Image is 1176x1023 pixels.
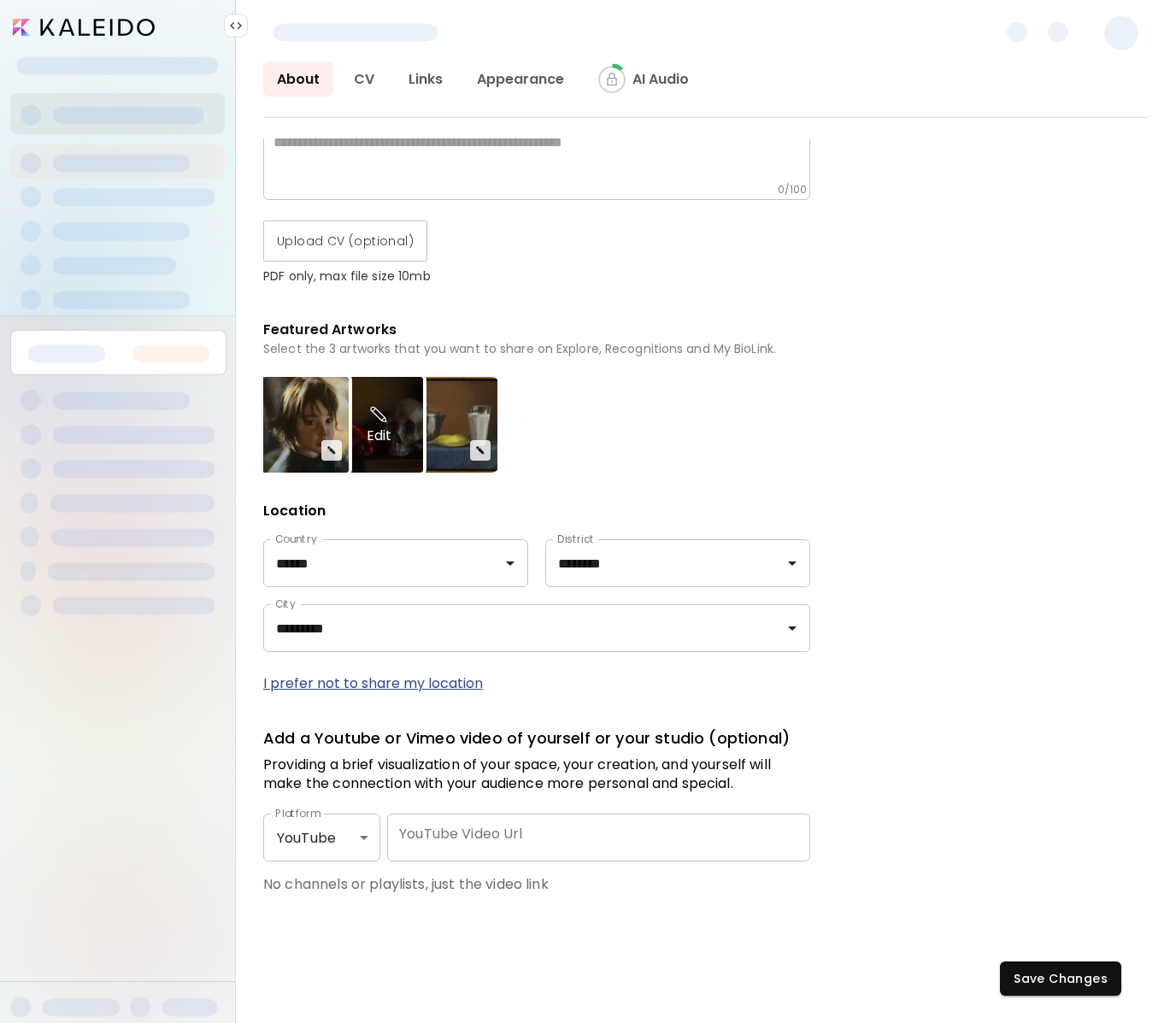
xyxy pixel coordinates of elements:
[229,19,243,32] img: collapse
[334,377,423,473] div: Edit
[1000,961,1121,996] button: Save Changes
[463,62,578,97] a: Appearance
[263,62,333,97] a: About
[263,673,810,694] p: I prefer not to share my location
[263,755,810,793] p: Providing a brief visualization of your space, your creation, and yourself will make the connecti...
[263,728,810,749] p: Add a Youtube or Vimeo video of yourself or your studio (optional)
[263,268,810,284] p: PDF only, max file size 10mb
[263,503,810,519] p: Location
[263,875,549,894] p: No channels or playlists, just the video link
[263,220,427,262] label: Upload CV (optional)
[263,341,810,356] h6: Select the 3 artworks that you want to share on Explore, Recognitions and My BioLink.
[780,551,804,575] button: Open
[277,232,414,250] span: Upload CV (optional)
[263,318,810,341] h6: Featured Artworks
[498,551,522,575] button: Open
[778,183,807,197] h6: 0 / 100
[263,814,363,861] div: YouTube
[368,404,390,425] img: overlay close
[326,445,337,456] img: edit-icon
[475,445,485,456] img: edit-icon
[585,62,703,97] a: iconcompleteAI Audio
[321,440,342,461] button: edit-icon
[470,440,491,461] button: edit-icon
[340,62,388,97] a: CV
[780,616,804,640] button: Open
[395,62,456,97] a: Links
[1014,970,1108,988] span: Save Changes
